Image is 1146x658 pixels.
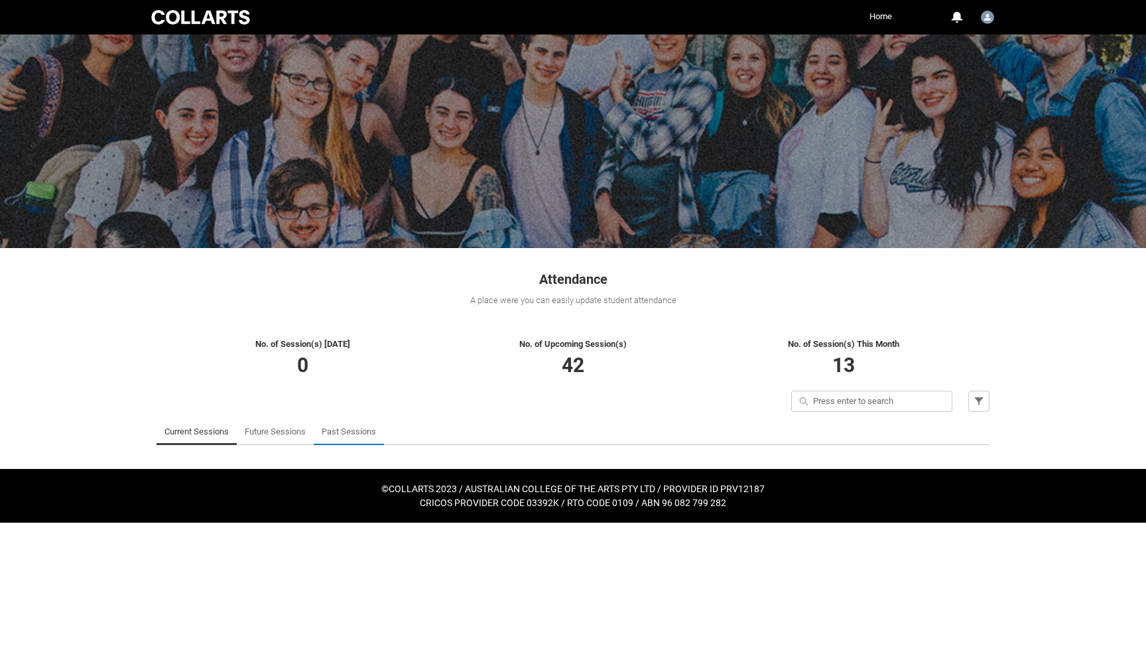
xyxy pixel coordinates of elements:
[832,354,855,377] span: 13
[539,271,607,287] span: Attendance
[255,339,350,349] span: No. of Session(s) [DATE]
[297,354,308,377] span: 0
[981,11,994,24] img: Faculty.sfreeman
[157,419,237,445] li: Current Sessions
[245,419,306,445] a: Future Sessions
[866,7,895,27] a: Home
[322,419,376,445] a: Past Sessions
[788,339,899,349] span: No. of Session(s) This Month
[314,419,384,445] li: Past Sessions
[157,294,989,307] div: A place were you can easily update student attendance
[968,391,989,412] button: Filter
[562,354,584,377] span: 42
[164,419,229,445] a: Current Sessions
[978,5,997,27] button: User Profile Faculty.sfreeman
[519,339,627,349] span: No. of Upcoming Session(s)
[237,419,314,445] li: Future Sessions
[791,391,952,412] input: Press enter to search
